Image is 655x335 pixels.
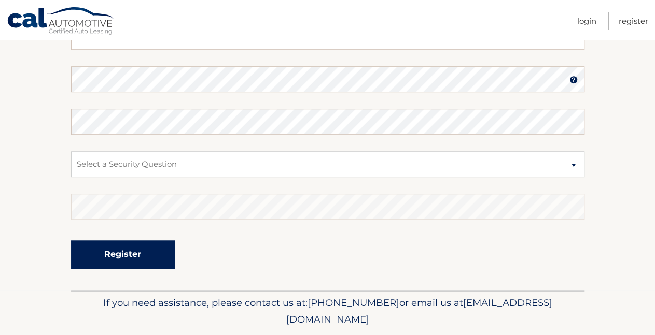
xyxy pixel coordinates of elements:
p: If you need assistance, please contact us at: or email us at [78,295,578,328]
a: Register [619,12,648,30]
img: tooltip.svg [569,76,578,84]
a: Cal Automotive [7,7,116,37]
span: [PHONE_NUMBER] [308,297,399,309]
a: Login [577,12,596,30]
button: Register [71,240,175,269]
